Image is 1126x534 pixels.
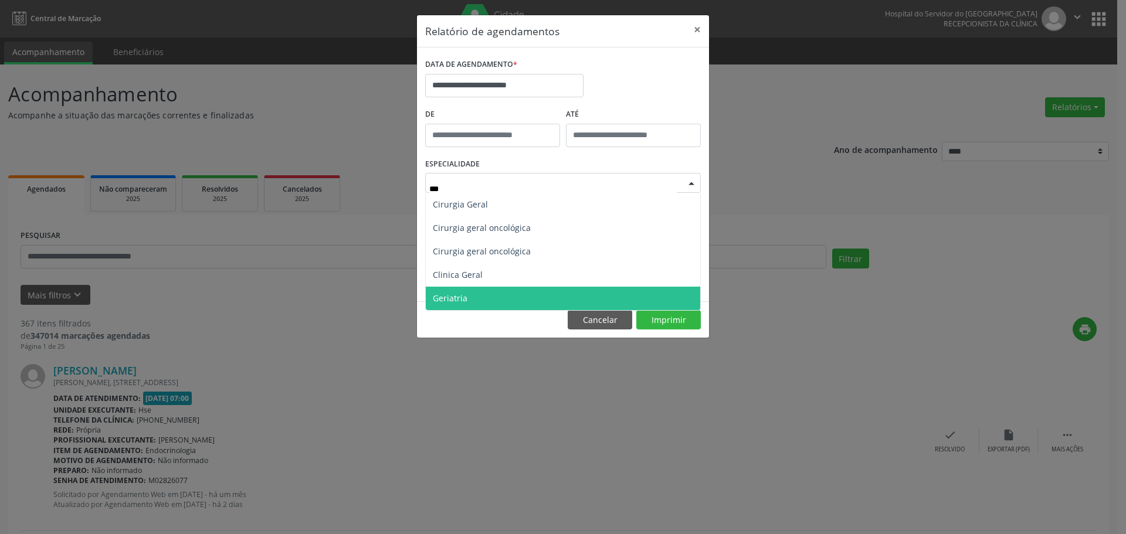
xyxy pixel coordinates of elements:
h5: Relatório de agendamentos [425,23,559,39]
span: Geriatria [433,292,467,304]
span: Cirurgia Geral [433,199,488,210]
label: ATÉ [566,106,701,124]
span: Clinica Geral [433,269,483,280]
button: Close [686,15,709,44]
button: Imprimir [636,310,701,330]
label: DATA DE AGENDAMENTO [425,56,517,74]
span: Cirurgia geral oncológica [433,246,531,257]
span: Cirurgia geral oncológica [433,222,531,233]
label: ESPECIALIDADE [425,155,480,174]
button: Cancelar [568,310,632,330]
label: De [425,106,560,124]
